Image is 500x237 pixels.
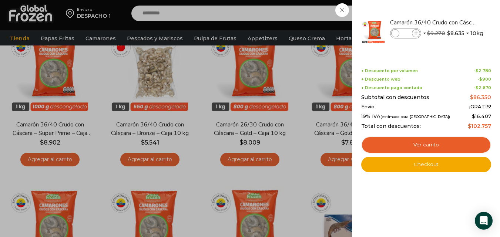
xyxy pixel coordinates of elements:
[475,212,493,230] div: Open Intercom Messenger
[390,18,478,27] a: Camarón 36/40 Crudo con Cáscara - Super Prime - Caja 10 kg
[468,123,491,129] bdi: 102.757
[474,85,491,90] span: -
[380,115,450,119] small: (estimado para [GEOGRAPHIC_DATA])
[400,29,411,37] input: Product quantity
[476,68,479,73] span: $
[361,104,375,110] span: Envío
[474,68,491,73] span: -
[361,136,491,153] a: Ver carrito
[361,94,429,101] span: Subtotal con descuentos
[361,114,450,119] span: 19% IVA
[361,123,421,129] span: Total con descuentos:
[361,77,400,82] span: + Descuento web
[447,30,464,37] bdi: 8.635
[427,30,430,37] span: $
[476,68,491,73] bdi: 2.780
[472,113,475,119] span: $
[476,85,491,90] bdi: 2.670
[476,85,479,90] span: $
[447,30,450,37] span: $
[423,28,483,38] span: × × 10kg
[470,94,473,101] span: $
[472,113,491,119] span: 16.407
[470,94,491,101] bdi: 86.350
[469,104,491,110] span: ¡GRATIS!
[427,30,445,37] bdi: 9.270
[361,68,418,73] span: + Descuento por volumen
[479,77,482,82] span: $
[361,157,491,172] a: Checkout
[361,85,422,90] span: + Descuento pago contado
[479,77,491,82] bdi: 900
[468,123,471,129] span: $
[477,77,491,82] span: -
